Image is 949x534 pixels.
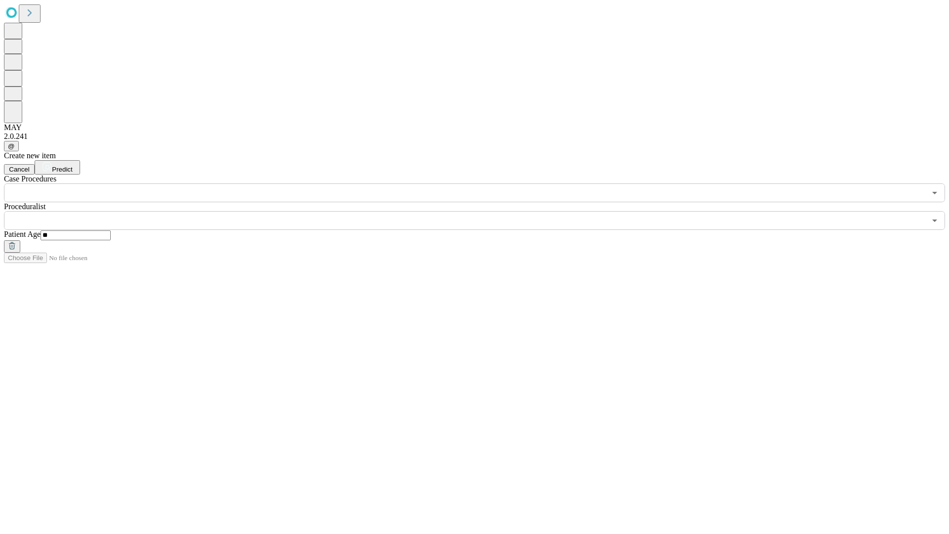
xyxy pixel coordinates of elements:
div: 2.0.241 [4,132,945,141]
button: Open [928,186,942,200]
button: Predict [35,160,80,175]
button: @ [4,141,19,151]
button: Open [928,214,942,227]
span: Scheduled Procedure [4,175,56,183]
span: Patient Age [4,230,41,238]
span: Proceduralist [4,202,45,211]
div: MAY [4,123,945,132]
span: @ [8,142,15,150]
span: Predict [52,166,72,173]
button: Cancel [4,164,35,175]
span: Cancel [9,166,30,173]
span: Create new item [4,151,56,160]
